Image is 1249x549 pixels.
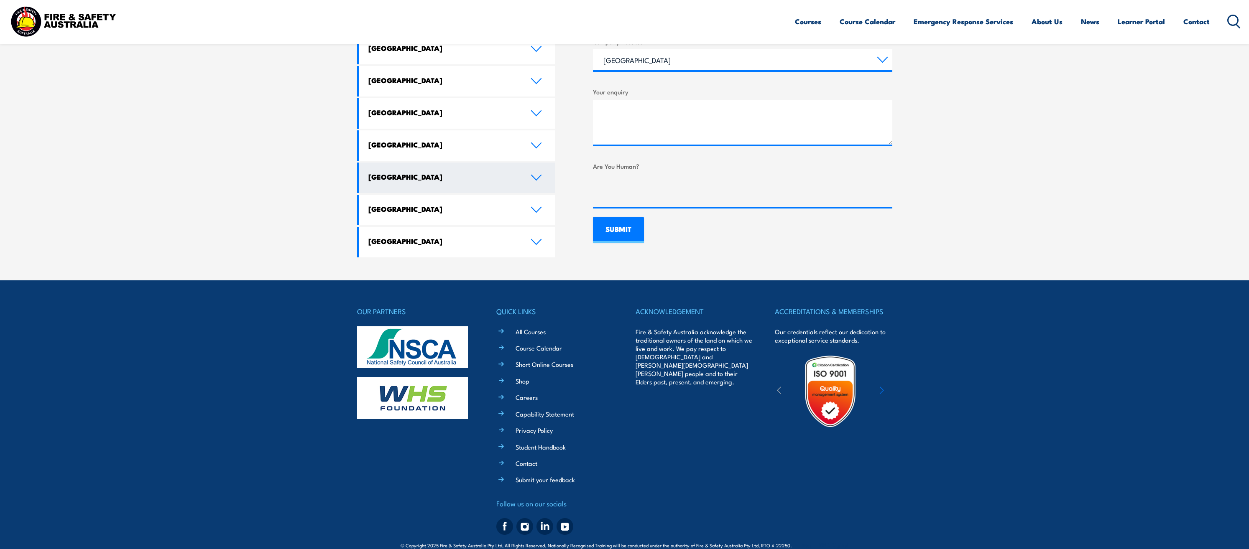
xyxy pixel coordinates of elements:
input: SUBMIT [593,217,644,243]
a: Contact [1183,10,1210,33]
h4: [GEOGRAPHIC_DATA] [368,236,518,246]
a: Emergency Response Services [914,10,1013,33]
h4: [GEOGRAPHIC_DATA] [368,76,518,85]
a: Student Handbook [516,442,566,451]
a: KND Digital [819,541,848,549]
a: Short Online Courses [516,360,573,369]
a: [GEOGRAPHIC_DATA] [359,195,555,225]
img: Untitled design (19) [794,355,867,428]
a: [GEOGRAPHIC_DATA] [359,163,555,193]
h4: [GEOGRAPHIC_DATA] [368,204,518,213]
a: Course Calendar [516,343,562,352]
a: News [1081,10,1099,33]
iframe: reCAPTCHA [593,174,720,207]
a: [GEOGRAPHIC_DATA] [359,34,555,64]
img: ewpa-logo [867,377,940,406]
a: Capability Statement [516,409,574,418]
a: [GEOGRAPHIC_DATA] [359,130,555,161]
h4: QUICK LINKS [496,305,613,317]
label: Your enquiry [593,87,892,97]
p: Fire & Safety Australia acknowledge the traditional owners of the land on which we live and work.... [636,328,753,386]
span: Site: [802,542,848,549]
p: Our credentials reflect our dedication to exceptional service standards. [775,328,892,344]
h4: [GEOGRAPHIC_DATA] [368,140,518,149]
a: Careers [516,393,538,402]
h4: ACCREDITATIONS & MEMBERSHIPS [775,305,892,317]
label: Are You Human? [593,161,892,171]
a: Shop [516,376,529,385]
a: [GEOGRAPHIC_DATA] [359,98,555,129]
h4: Follow us on our socials [496,498,613,509]
a: Learner Portal [1118,10,1165,33]
img: nsca-logo-footer [357,326,468,368]
h4: ACKNOWLEDGEMENT [636,305,753,317]
a: [GEOGRAPHIC_DATA] [359,66,555,97]
h4: [GEOGRAPHIC_DATA] [368,108,518,117]
a: Privacy Policy [516,426,553,435]
a: About Us [1032,10,1063,33]
h4: [GEOGRAPHIC_DATA] [368,43,518,53]
a: Course Calendar [840,10,895,33]
h4: OUR PARTNERS [357,305,474,317]
a: Contact [516,459,537,468]
a: All Courses [516,327,546,336]
a: Submit your feedback [516,475,575,484]
span: © Copyright 2025 Fire & Safety Australia Pty Ltd, All Rights Reserved. Nationally Recognised Trai... [401,541,848,549]
img: whs-logo-footer [357,377,468,419]
a: Courses [795,10,821,33]
a: [GEOGRAPHIC_DATA] [359,227,555,257]
h4: [GEOGRAPHIC_DATA] [368,172,518,181]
